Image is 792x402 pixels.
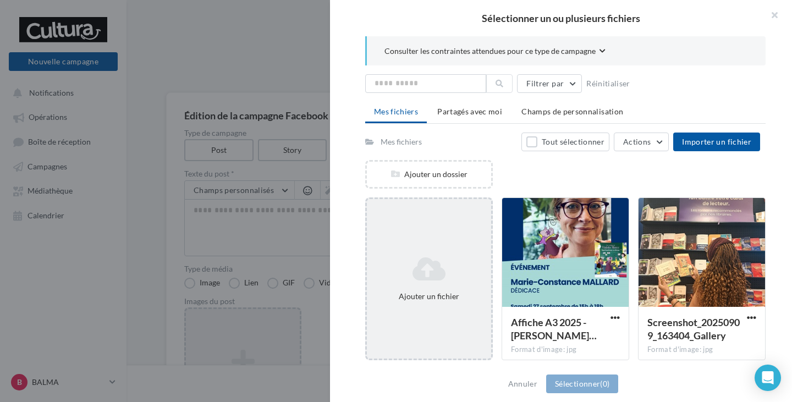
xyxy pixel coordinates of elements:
span: Importer un fichier [682,137,751,146]
div: Mes fichiers [381,136,422,147]
div: Ajouter un fichier [371,291,487,302]
button: Filtrer par [517,74,582,93]
button: Importer un fichier [673,133,760,151]
span: Partagés avec moi [437,107,502,116]
button: Annuler [504,377,542,390]
div: Format d'image: jpg [511,345,620,355]
div: Ajouter un dossier [367,169,491,180]
span: Mes fichiers [374,107,418,116]
button: Consulter les contraintes attendues pour ce type de campagne [384,45,606,59]
span: Champs de personnalisation [521,107,623,116]
span: (0) [600,379,609,388]
span: Consulter les contraintes attendues pour ce type de campagne [384,46,596,57]
span: Actions [623,137,651,146]
button: Tout sélectionner [521,133,609,151]
div: Format d'image: jpg [647,345,756,355]
span: Affiche A3 2025 - Marie Constance Mallard 27.09.2025 [511,316,597,342]
div: Open Intercom Messenger [755,365,781,391]
h2: Sélectionner un ou plusieurs fichiers [348,13,774,23]
button: Sélectionner(0) [546,375,618,393]
span: Screenshot_20250909_163404_Gallery [647,316,740,342]
button: Réinitialiser [582,77,635,90]
button: Actions [614,133,669,151]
